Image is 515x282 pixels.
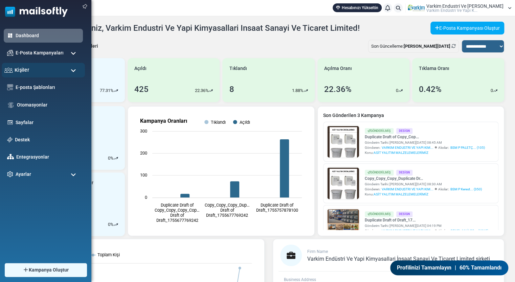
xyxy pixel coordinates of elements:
div: 425 [134,83,149,95]
p: 0 [108,221,110,228]
img: email-templates-icon.svg [7,84,13,90]
div: Design [396,211,412,217]
div: Gönderen: Alıcılar:: [365,228,488,233]
text: 0 [145,195,147,200]
div: Gönderen: Alıcılar:: [365,145,485,150]
div: Gönderim Tarihi: [PERSON_NAME][DATE] 08:30 AM [365,182,482,187]
a: Otomasyonlar [17,101,80,109]
a: E-posta Şablonları [16,84,80,91]
div: Gönderim Tarihi: [PERSON_NAME][DATE] 04:19 PM [365,223,488,228]
div: Gönderim Tarihi: [PERSON_NAME][DATE] 08:45 AM [365,140,485,145]
text: 300 [140,128,147,134]
p: 22.36% [195,87,208,94]
svg: Kampanya Oranları [133,112,309,230]
span: ASİT YALITIM MALZELEMELERİMİZ [374,151,428,155]
a: GENEL-MAİLSO... (1315) [450,228,488,233]
p: 0 [396,87,398,94]
a: Hesabınızı Yükseltin [333,3,382,12]
a: Varki̇m Endüstri̇ Ve Yapi Ki̇myasallari İnşaat Sanayi̇ Ve Ti̇caret Li̇mi̇ted şi̇rketi̇ [307,256,490,262]
span: Business Address [284,277,316,282]
span: Varkim Endustri Ve [PERSON_NAME] [426,4,503,8]
div: 8 [229,83,234,95]
span: Açıldı [134,65,147,72]
div: Son Güncelleme: [368,40,459,53]
text: Toplam Kişi [97,252,120,257]
a: Duplicate Draft of Draft_17... [365,217,488,223]
span: VARKIM ENDUSTRI VE YAPI KIM... [382,228,433,233]
div: Gönderilmiş [365,211,394,217]
text: Kampanya Oranları [140,118,187,124]
span: Ayarlar [16,171,31,178]
span: Varki̇m Endüstri̇ Ve Yapi K... [426,8,477,13]
b: [PERSON_NAME][DATE] [404,44,450,49]
div: Gönderen: Alıcılar:: [365,187,482,192]
a: E-Posta Kampanyası Oluştur [430,22,504,34]
text: Açıldı [240,120,250,125]
img: workflow.svg [7,101,15,109]
img: landing_pages.svg [7,119,13,125]
span: VARKIM ENDUSTRI VE YAPI KIM... [382,145,433,150]
a: Duplicate Draft of Copy_Cop... [365,134,485,140]
div: Design [396,170,412,175]
div: Gönderilmiş [365,170,394,175]
a: BSM P Kerest... (350) [450,187,482,192]
div: Design [396,128,412,134]
text: 200 [140,150,147,156]
text: 100 [140,172,147,178]
div: % [108,155,118,162]
a: Entegrasyonlar [16,154,80,161]
p: 1.88% [292,87,304,94]
img: contacts-icon.svg [4,68,13,73]
h4: Tekrar hoş geldiniz, Varkim Endustri Ve Yapi Kimyasallari Insaat Sanayi Ve Ticaret Limited! [33,23,360,33]
a: Profilinizi Tamamlayın | 60% Tamamlandı [390,260,509,275]
img: settings-icon.svg [7,171,13,177]
div: % [108,221,118,228]
span: 60% Tamamlandı [460,264,502,272]
div: Konu: [365,150,485,155]
a: Copy_Copy_Copy_Duplicate Dr... [365,175,482,182]
span: Firm Name [307,249,328,254]
strong: DALDIRMA VE VAKUM BASINÇ EMPRENYE ÜRÜNLERİ [179,213,222,229]
div: Gönderilmiş [365,128,394,134]
span: ASİT YALITIM MALZELEMELERİMİZ [374,192,428,196]
strong: KÖPÜK KESİCİLER (TEKNİK VEYA GIDA UYUMLU, SIVI VEYA TOZ SEÇENEKLERİ İLE) [120,205,169,227]
span: | [455,264,456,272]
a: Son Gönderilen 3 Kampanya [323,112,498,119]
span: E-Posta Kampanyaları [16,49,64,56]
p: 77.31% [100,87,114,94]
strong: ASİT YALITIM ÜRÜNLERİMİZ [34,21,200,34]
h1: Maleki – DW 100 [24,261,210,271]
img: User Logo [408,3,425,13]
text: Duplicate Draft of Copy_Copy_Copy_Cop… Draft of Draft_1755677769242 [155,203,200,223]
div: 0.42% [419,83,442,95]
img: campaigns-icon.png [7,50,13,56]
p: 0 [108,155,110,162]
strong: PALET VE KERESTEDE YEŞİLLENME, KÜF, MANTAR VE PRİMERE KARŞI KORUMA ÜRÜNÜ [9,205,57,227]
a: Destek [15,136,80,143]
span: VARKIM ENDUSTRI VE YAPI KIM... [382,187,433,192]
span: Kişiler [15,66,29,74]
strong: ASİT VE SU İZOLASYONU ÜRÜNLERİ (HİDROFOBİK ÖZELLİKLİ VEYA SADECE YALITIM, KATI VEYA SIVI SEÇENEKL... [66,186,112,230]
a: BSM P PALETÇ... (105) [450,145,485,150]
text: Duplicate Draft of Draft_1755757878100 [256,203,298,213]
a: Dashboard [16,32,80,39]
div: Konu: [365,192,482,197]
text: Copy_Copy_Copy_Dup… Draft of Draft_1755677769242 [205,203,250,218]
img: dashboard-icon-active.svg [7,32,13,39]
span: Kampanya Oluştur [29,266,69,274]
text: Tıklandı [211,120,226,125]
strong: 1) KERESTE VE PALET KORUMA ÜRÜNÜMÜZÜN MALİYETİ 1 PALET VEYA 1 METREKARE KERESTE İÇİN SADECE [GEOG... [15,253,218,266]
p: 0 [491,87,493,94]
span: Profilinizi Tamamlayın [397,264,451,272]
span: Açılma Oranı [324,65,352,72]
span: Tıklandı [229,65,247,72]
div: 22.36% [324,83,352,95]
a: User Logo Varkim Endustri Ve [PERSON_NAME] Varki̇m Endüstri̇ Ve Yapi K... [408,3,512,13]
a: Sayfalar [16,119,80,126]
span: Tıklama Oranı [419,65,449,72]
img: support-icon.svg [7,137,13,142]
